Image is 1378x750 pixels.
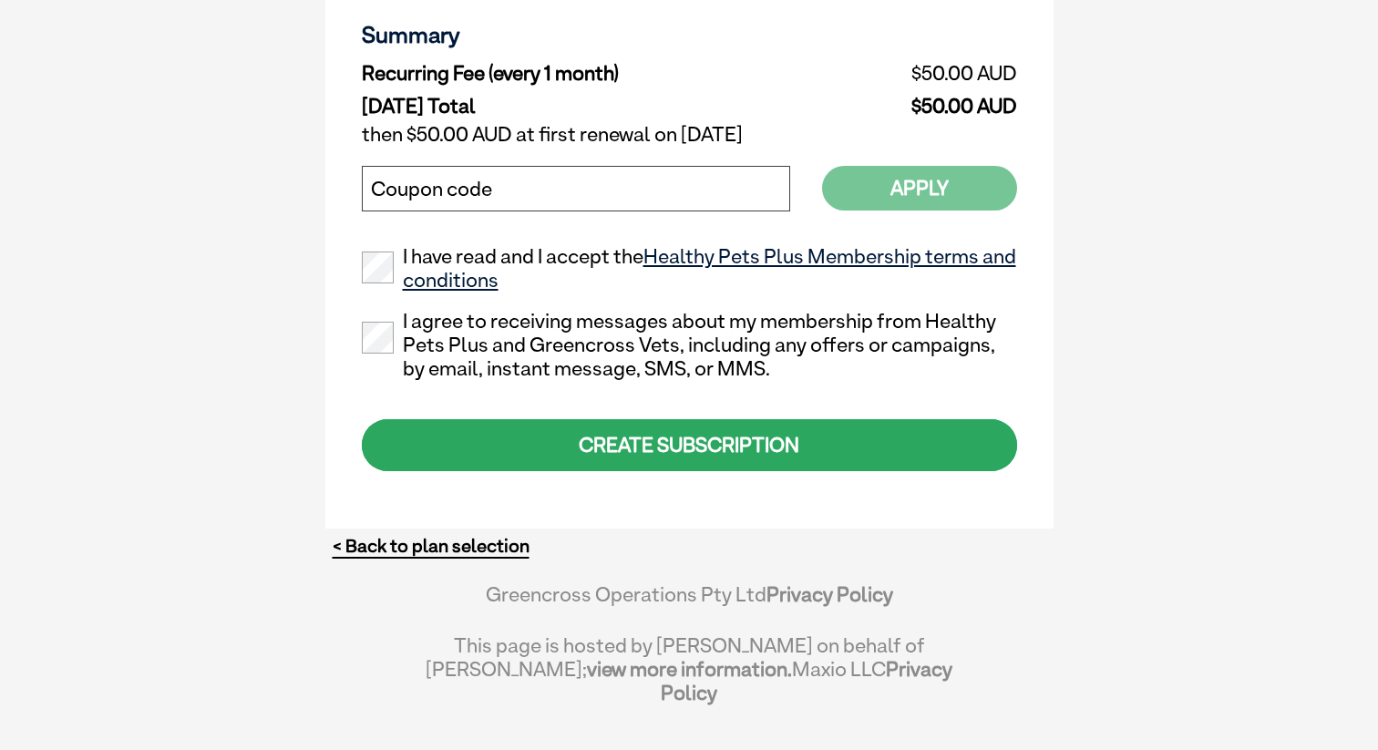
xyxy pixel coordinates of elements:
[362,245,1017,293] label: I have read and I accept the
[362,21,1017,48] h3: Summary
[362,57,823,90] td: Recurring Fee (every 1 month)
[403,244,1016,292] a: Healthy Pets Plus Membership terms and conditions
[371,178,492,201] label: Coupon code
[822,166,1017,211] button: Apply
[362,419,1017,471] div: CREATE SUBSCRIPTION
[587,657,792,681] a: view more information.
[822,90,1016,118] td: $50.00 AUD
[333,535,530,558] a: < Back to plan selection
[822,57,1016,90] td: $50.00 AUD
[362,90,823,118] td: [DATE] Total
[426,582,953,624] div: Greencross Operations Pty Ltd
[766,582,893,606] a: Privacy Policy
[362,118,1017,151] td: then $50.00 AUD at first renewal on [DATE]
[362,310,1017,380] label: I agree to receiving messages about my membership from Healthy Pets Plus and Greencross Vets, inc...
[362,252,394,283] input: I have read and I accept theHealthy Pets Plus Membership terms and conditions
[362,322,394,354] input: I agree to receiving messages about my membership from Healthy Pets Plus and Greencross Vets, inc...
[426,624,953,704] div: This page is hosted by [PERSON_NAME] on behalf of [PERSON_NAME]; Maxio LLC
[661,657,952,704] a: Privacy Policy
